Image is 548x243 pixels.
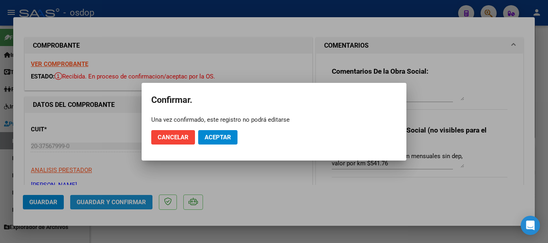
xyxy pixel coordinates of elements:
h2: Confirmar. [151,92,397,108]
button: Aceptar [198,130,237,145]
span: Aceptar [205,134,231,141]
div: Open Intercom Messenger [521,216,540,235]
button: Cancelar [151,130,195,145]
div: Una vez confirmado, este registro no podrá editarse [151,116,397,124]
span: Cancelar [158,134,189,141]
